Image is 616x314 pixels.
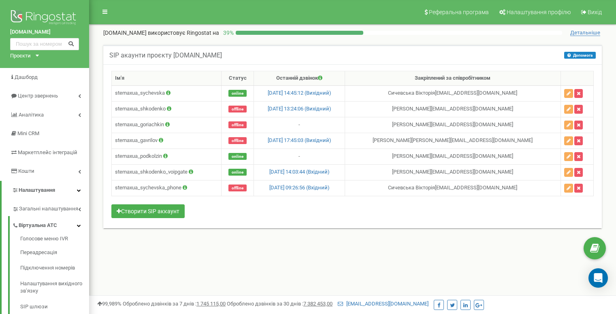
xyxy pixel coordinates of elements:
[20,276,89,299] a: Налаштування вихідного зв’язку
[112,133,222,149] td: stemaxua_gavrilov
[345,117,561,133] td: [PERSON_NAME] [EMAIL_ADDRESS][DOMAIN_NAME]
[254,149,345,164] td: -
[222,71,254,86] th: Статус
[112,85,222,101] td: stemaxua_sychevska
[109,52,222,59] h5: SIP акаунти проєкту [DOMAIN_NAME]
[18,168,34,174] span: Кошти
[15,74,38,80] span: Дашборд
[123,301,226,307] span: Оброблено дзвінків за 7 днів :
[10,38,79,50] input: Пошук за номером
[228,90,247,97] span: online
[588,268,608,288] div: Open Intercom Messenger
[303,301,333,307] u: 7 382 453,00
[12,199,89,216] a: Загальні налаштування
[268,137,331,143] a: [DATE] 17:45:03 (Вихідний)
[17,130,39,136] span: Mini CRM
[345,149,561,164] td: [PERSON_NAME] [EMAIL_ADDRESS][DOMAIN_NAME]
[345,180,561,196] td: Сичевська Вікторія [EMAIL_ADDRESS][DOMAIN_NAME]
[345,85,561,101] td: Сичевська Вікторія [EMAIL_ADDRESS][DOMAIN_NAME]
[228,106,247,112] span: offline
[97,301,121,307] span: 99,989%
[345,101,561,117] td: [PERSON_NAME] [EMAIL_ADDRESS][DOMAIN_NAME]
[112,164,222,180] td: stemaxua_shkodenko_voipgate
[12,216,89,233] a: Віртуальна АТС
[19,222,57,229] span: Віртуальна АТС
[103,29,219,37] p: [DOMAIN_NAME]
[254,71,345,86] th: Останній дзвінок
[112,149,222,164] td: stemaxua_podkolzin
[10,8,79,28] img: Ringostat logo
[148,30,219,36] span: використовує Ringostat на
[338,301,428,307] a: [EMAIL_ADDRESS][DOMAIN_NAME]
[588,9,602,15] span: Вихід
[112,71,222,86] th: Ім'я
[345,133,561,149] td: [PERSON_NAME] [PERSON_NAME][EMAIL_ADDRESS][DOMAIN_NAME]
[18,149,77,155] span: Маркетплейс інтеграцій
[564,52,596,59] button: Допомога
[111,204,185,218] button: Створити SIP аккаунт
[19,112,44,118] span: Аналiтика
[112,180,222,196] td: stemaxua_sychevska_phone
[570,30,600,36] span: Детальніше
[228,121,247,128] span: offline
[228,153,247,160] span: online
[10,28,79,36] a: [DOMAIN_NAME]
[254,117,345,133] td: -
[20,245,89,261] a: Переадресація
[228,137,247,144] span: offline
[345,71,561,86] th: Закріплений за співробітником
[2,181,89,200] a: Налаштування
[227,301,333,307] span: Оброблено дзвінків за 30 днів :
[228,169,247,176] span: online
[268,90,331,96] a: [DATE] 14:45:12 (Вихідний)
[19,187,55,193] span: Налаштування
[268,106,331,112] a: [DATE] 13:24:06 (Вихідний)
[219,29,236,37] p: 39 %
[19,205,78,213] span: Загальні налаштування
[20,235,89,245] a: Голосове меню IVR
[18,93,58,99] span: Центр звернень
[112,101,222,117] td: stemaxua_shkodenko
[10,52,31,60] div: Проєкти
[269,169,330,175] a: [DATE] 14:03:44 (Вхідний)
[196,301,226,307] u: 1 745 115,00
[507,9,571,15] span: Налаштування профілю
[429,9,489,15] span: Реферальна програма
[269,185,330,191] a: [DATE] 09:26:56 (Вхідний)
[345,164,561,180] td: [PERSON_NAME] [EMAIL_ADDRESS][DOMAIN_NAME]
[20,260,89,276] a: Підключення номерів
[228,185,247,191] span: offline
[112,117,222,133] td: stemaxua_goriachkin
